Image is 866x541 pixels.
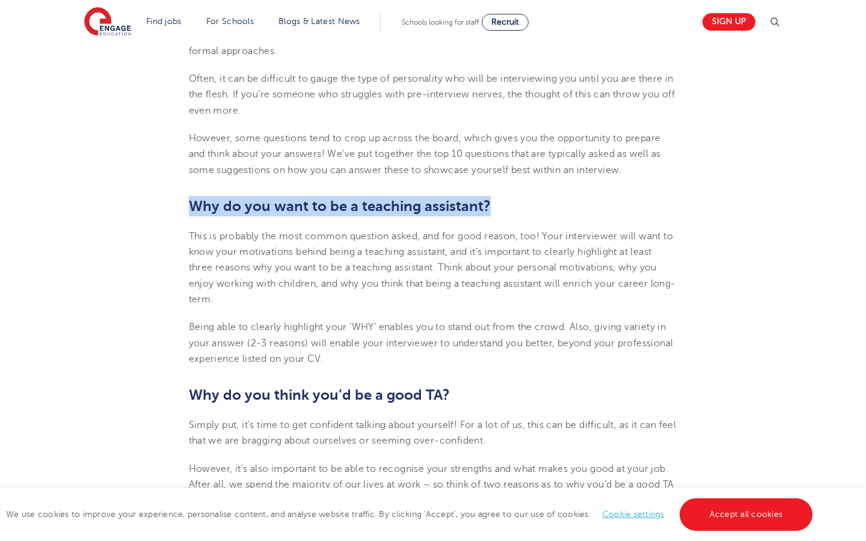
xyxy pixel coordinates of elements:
span: We use cookies to improve your experience, personalise content, and analyse website traffic. By c... [6,510,815,519]
span: Schools looking for staff [402,18,479,26]
b: Why do you think you’d be a good TA? [189,387,450,403]
span: This is probably the most common question asked, and for good reason, too! Your interviewer will ... [189,231,676,305]
b: Why do you want to be a teaching assistant? [189,198,491,215]
a: Cookie settings [603,510,665,519]
span: Being able to clearly highlight your ‘WHY’ enables you to stand out from the crowd. Also, giving ... [189,322,674,364]
a: Sign up [702,13,755,31]
a: Recruit [482,14,529,31]
a: Blogs & Latest News [278,17,360,26]
a: Accept all cookies [680,498,813,531]
span: Recruit [491,17,519,26]
span: Simply put, it’s time to get confident talking about yourself! For a lot of us, this can be diffi... [189,420,677,446]
p: Often, it can be difficult to gauge the type of personality who will be interviewing you until yo... [189,71,678,118]
span: However, it’s also important to be able to recognise your strengths and what makes you good at yo... [189,463,674,506]
a: For Schools [206,17,254,26]
p: However, some questions tend to crop up across the board, which gives you the opportunity to prep... [189,130,678,178]
a: Find jobs [146,17,182,26]
img: Engage Education [84,7,131,37]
